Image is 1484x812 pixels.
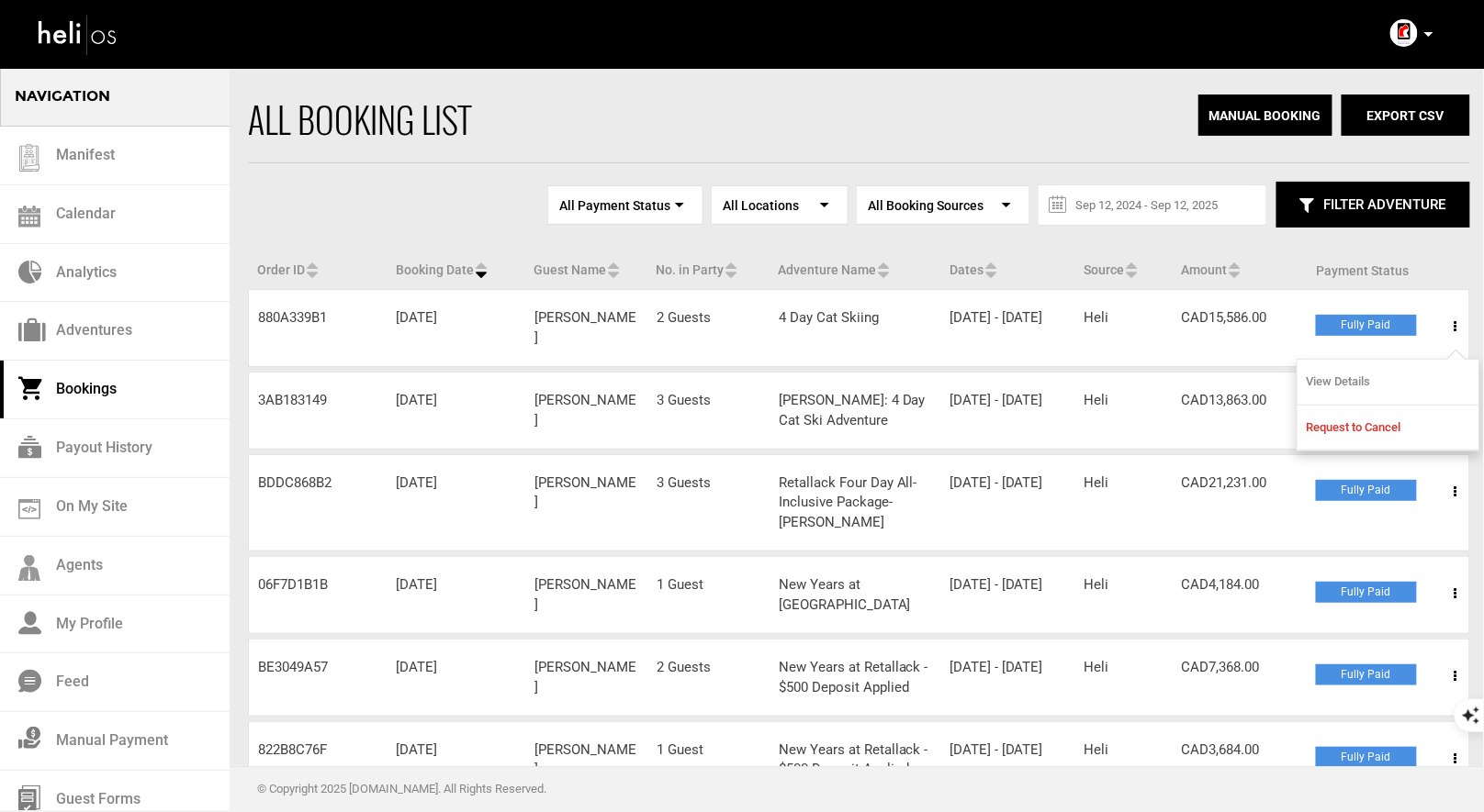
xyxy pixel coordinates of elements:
span: Select box activate [856,185,1030,225]
div: No. in Party [647,255,770,279]
div: Guest Name [525,255,647,279]
div: Heli [1074,308,1172,328]
img: ef23dc4a46530461e2a918fa65ea7af0.png [1390,19,1418,47]
input: Sep 12, 2024 - Sep 12, 2025 [1057,185,1248,225]
div: 1 Guest [647,740,770,760]
div: 3 Guests [647,473,770,493]
div: Order ID [248,255,387,279]
div: New Years at Retallack - $500 Deposit Applied [770,740,940,780]
div: [DATE] - [DATE] [940,575,1074,595]
div: [DATE] [388,473,526,493]
div: CAD15,586.00 [1172,308,1306,328]
div: 3 Guests [647,391,770,410]
div: Payment Status [1307,261,1466,280]
div: 4 Day Cat Skiing [770,308,940,328]
div: [DATE] [388,575,526,595]
div: CAD13,863.00 [1172,391,1306,410]
a: View Details [1298,360,1479,406]
div: 880A339B1 [249,308,388,328]
button: Export CSV [1342,95,1470,136]
div: Fully Paid [1316,582,1417,603]
div: Fully Paid [1316,315,1417,336]
div: Fully Paid [1316,747,1417,768]
div: [DATE] - [DATE] [940,658,1074,677]
div: Amount [1173,255,1307,279]
div: 822B8C76F [249,740,388,760]
div: Retallack Four Day All-Inclusive Package- [PERSON_NAME] [770,473,940,532]
div: [DATE] - [DATE] [940,308,1074,328]
div: Booking Date [387,255,525,279]
div: Heli [1074,473,1172,493]
button: Filter Adventure [1276,182,1470,228]
div: [DATE] [388,658,526,677]
span: Select box activate [711,185,849,225]
img: agents-icon.svg [18,555,40,582]
div: Heli [1074,740,1172,760]
div: Dates [940,255,1074,279]
div: [DATE] - [DATE] [940,740,1074,760]
div: CAD7,368.00 [1172,658,1306,677]
div: [DATE] - [DATE] [940,473,1074,493]
div: 2 Guests [647,658,770,677]
div: [PERSON_NAME] [525,575,647,615]
div: New Years at Retallack - $500 Deposit Applied [770,658,940,697]
div: 2 Guests [647,308,770,328]
img: calendar.svg [18,206,40,228]
div: All booking list [248,95,1104,144]
div: CAD21,231.00 [1172,473,1306,493]
div: BDDC868B2 [249,473,388,493]
div: [DATE] - [DATE] [940,391,1074,410]
a: Request to Cancel [1298,406,1479,451]
span: All locations [723,196,837,214]
div: CAD4,184.00 [1172,575,1306,595]
div: [PERSON_NAME]: 4 Day Cat Ski Adventure [770,391,940,430]
div: [DATE] [388,308,526,328]
div: [DATE] [388,740,526,760]
span: All Booking Sources [868,196,1018,214]
div: Heli [1074,658,1172,677]
img: heli-logo [37,10,119,59]
div: Heli [1074,391,1172,410]
div: 06F7D1B1B [249,575,388,595]
div: Heli [1074,575,1172,595]
div: Fully Paid [1316,480,1417,501]
div: New Years at [GEOGRAPHIC_DATA] [770,575,940,615]
img: on_my_site.svg [18,499,40,519]
div: [PERSON_NAME] [525,658,647,697]
div: [DATE] [388,391,526,410]
div: BE3049A57 [249,658,388,677]
div: [PERSON_NAME] [525,391,647,430]
img: guest-list.svg [16,144,43,172]
div: [PERSON_NAME] [525,473,647,513]
div: 1 Guest [647,575,770,595]
div: [PERSON_NAME] [525,308,647,348]
div: Adventure Name [770,255,940,279]
button: Manual Booking [1198,95,1332,136]
span: All Payment Status [559,196,691,214]
div: [PERSON_NAME] [525,740,647,780]
span: Select box activate [547,185,703,225]
div: 3AB183149 [249,391,388,410]
div: CAD3,684.00 [1172,740,1306,760]
div: Source [1075,255,1173,279]
div: Fully Paid [1316,664,1417,685]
